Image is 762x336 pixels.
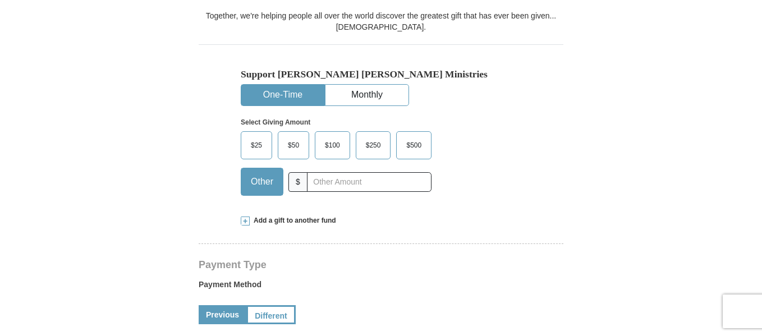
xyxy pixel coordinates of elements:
[241,85,324,105] button: One-Time
[401,137,427,154] span: $500
[245,173,279,190] span: Other
[199,305,246,324] a: Previous
[199,279,563,296] label: Payment Method
[199,10,563,33] div: Together, we're helping people all over the world discover the greatest gift that has ever been g...
[282,137,305,154] span: $50
[199,260,563,269] h4: Payment Type
[288,172,307,192] span: $
[241,118,310,126] strong: Select Giving Amount
[360,137,387,154] span: $250
[245,137,268,154] span: $25
[307,172,432,192] input: Other Amount
[319,137,346,154] span: $100
[246,305,296,324] a: Different
[241,68,521,80] h5: Support [PERSON_NAME] [PERSON_NAME] Ministries
[325,85,408,105] button: Monthly
[250,216,336,225] span: Add a gift to another fund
